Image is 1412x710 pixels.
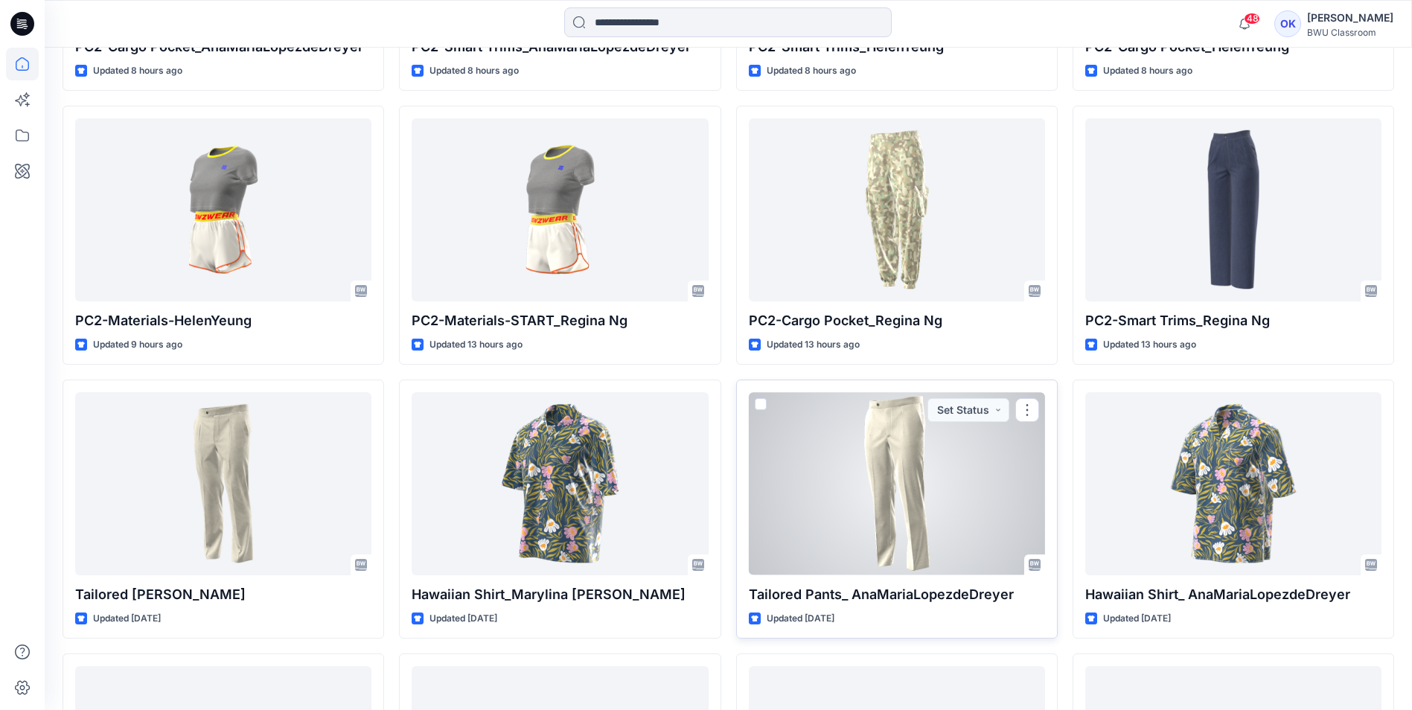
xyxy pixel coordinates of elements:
[749,310,1045,331] p: PC2-Cargo Pocket_Regina Ng
[75,584,371,605] p: Tailored [PERSON_NAME]
[1085,392,1381,575] a: Hawaiian Shirt_ AnaMariaLopezdeDreyer
[1307,9,1393,27] div: [PERSON_NAME]
[75,118,371,301] a: PC2-Materials-HelenYeung
[429,337,523,353] p: Updated 13 hours ago
[1244,13,1260,25] span: 48
[75,310,371,331] p: PC2-Materials-HelenYeung
[749,118,1045,301] a: PC2-Cargo Pocket_Regina Ng
[1085,118,1381,301] a: PC2-Smart Trims_Regina Ng
[93,337,182,353] p: Updated 9 hours ago
[412,118,708,301] a: PC2-Materials-START_Regina Ng
[75,392,371,575] a: Tailored Pants_Marylina Klenk
[767,63,856,79] p: Updated 8 hours ago
[1103,337,1196,353] p: Updated 13 hours ago
[1103,611,1171,627] p: Updated [DATE]
[749,392,1045,575] a: Tailored Pants_ AnaMariaLopezdeDreyer
[93,611,161,627] p: Updated [DATE]
[429,611,497,627] p: Updated [DATE]
[412,584,708,605] p: Hawaiian Shirt_Marylina [PERSON_NAME]
[412,392,708,575] a: Hawaiian Shirt_Marylina Klenk
[767,611,834,627] p: Updated [DATE]
[93,63,182,79] p: Updated 8 hours ago
[1274,10,1301,37] div: OK
[767,337,860,353] p: Updated 13 hours ago
[429,63,519,79] p: Updated 8 hours ago
[749,584,1045,605] p: Tailored Pants_ AnaMariaLopezdeDreyer
[1085,310,1381,331] p: PC2-Smart Trims_Regina Ng
[412,310,708,331] p: PC2-Materials-START_Regina Ng
[1103,63,1192,79] p: Updated 8 hours ago
[1085,584,1381,605] p: Hawaiian Shirt_ AnaMariaLopezdeDreyer
[1307,27,1393,38] div: BWU Classroom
